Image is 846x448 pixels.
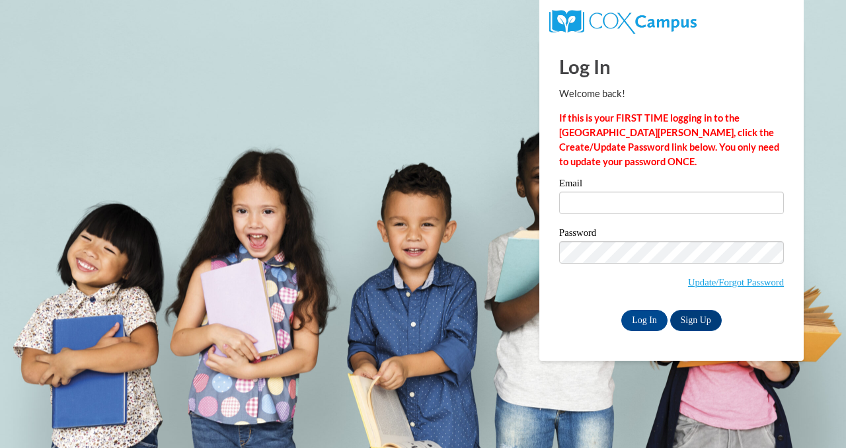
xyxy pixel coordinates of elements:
[559,178,784,192] label: Email
[559,112,779,167] strong: If this is your FIRST TIME logging in to the [GEOGRAPHIC_DATA][PERSON_NAME], click the Create/Upd...
[549,15,697,26] a: COX Campus
[621,310,668,331] input: Log In
[549,10,697,34] img: COX Campus
[670,310,722,331] a: Sign Up
[688,277,784,287] a: Update/Forgot Password
[559,228,784,241] label: Password
[559,87,784,101] p: Welcome back!
[559,53,784,80] h1: Log In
